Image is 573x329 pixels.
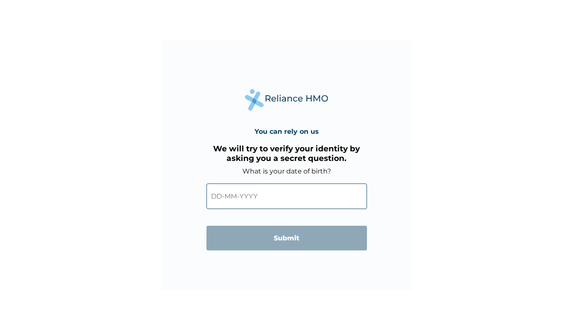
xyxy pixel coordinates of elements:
[242,167,331,175] label: What is your date of birth?
[245,89,329,110] img: Reliance Health's Logo
[255,128,319,135] h4: You can rely on us
[206,144,367,163] h3: We will try to verify your identity by asking you a secret question.
[206,226,367,250] input: Submit
[206,184,367,209] input: DD-MM-YYYY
